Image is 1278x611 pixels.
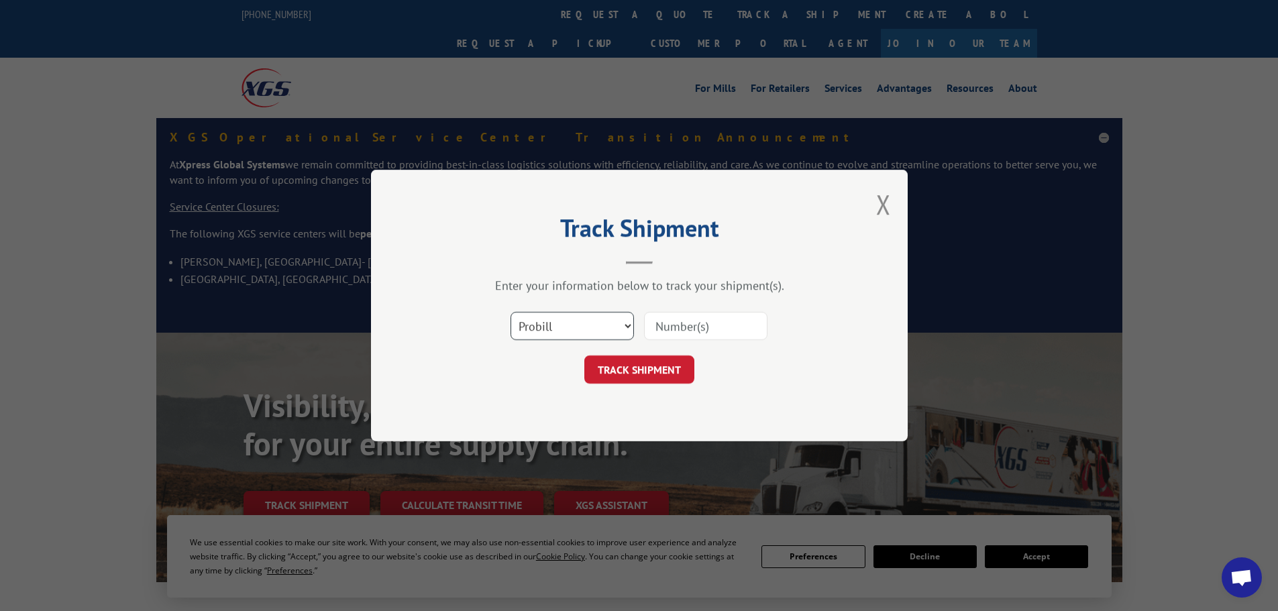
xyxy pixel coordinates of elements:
[584,355,694,384] button: TRACK SHIPMENT
[438,219,841,244] h2: Track Shipment
[644,312,767,340] input: Number(s)
[438,278,841,293] div: Enter your information below to track your shipment(s).
[1222,557,1262,598] a: Open chat
[876,186,891,222] button: Close modal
